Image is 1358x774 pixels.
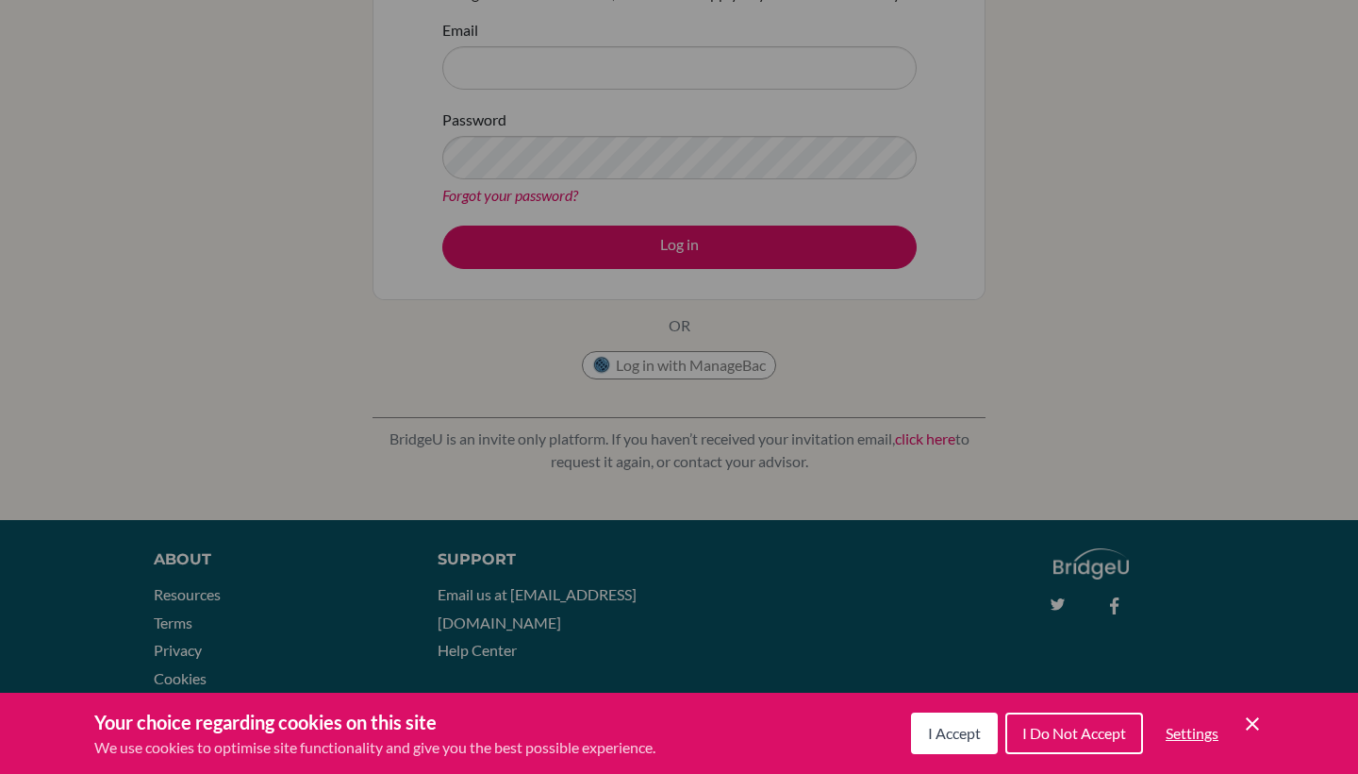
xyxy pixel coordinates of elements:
button: Settings [1151,715,1234,752]
button: I Accept [911,713,998,754]
span: I Do Not Accept [1022,724,1126,742]
button: I Do Not Accept [1005,713,1143,754]
span: Settings [1166,724,1218,742]
span: I Accept [928,724,981,742]
h3: Your choice regarding cookies on this site [94,708,655,736]
p: We use cookies to optimise site functionality and give you the best possible experience. [94,736,655,759]
button: Save and close [1241,713,1264,735]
